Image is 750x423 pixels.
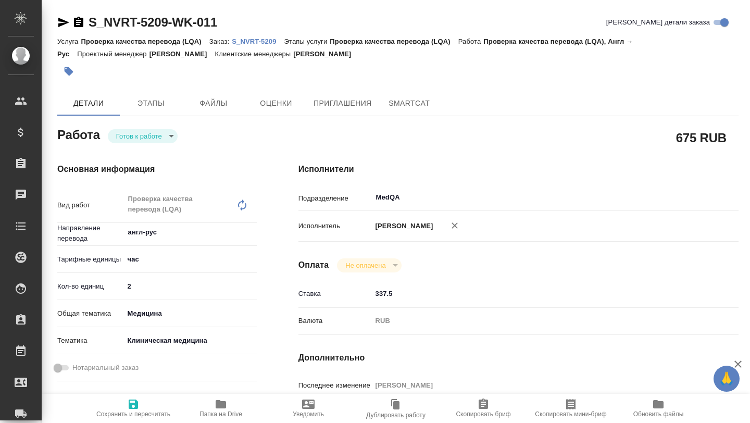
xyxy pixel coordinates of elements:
p: Тематика [57,335,124,346]
button: Скопировать ссылку для ЯМессенджера [57,16,70,29]
button: Папка на Drive [177,394,265,423]
span: Приглашения [314,97,372,110]
p: [PERSON_NAME] [372,221,433,231]
span: Детали [64,97,114,110]
p: Подразделение [298,193,372,204]
p: Проектный менеджер [77,50,149,58]
span: [PERSON_NAME] детали заказа [606,17,710,28]
p: S_NVRT-5209 [232,38,284,45]
p: Тарифные единицы [57,254,124,265]
p: Клиентские менеджеры [215,50,294,58]
p: Заказ: [209,38,232,45]
p: Этапы услуги [284,38,330,45]
div: Клиническая медицина [124,332,257,350]
button: Добавить тэг [57,60,80,83]
p: [PERSON_NAME] [149,50,215,58]
span: Оценки [251,97,301,110]
button: Скопировать бриф [440,394,527,423]
button: Сохранить и пересчитать [90,394,177,423]
div: Медицина [124,305,257,322]
button: Удалить исполнителя [443,214,466,237]
input: ✎ Введи что-нибудь [372,286,702,301]
span: Скопировать бриф [456,410,510,418]
h2: Работа [57,125,100,143]
a: S_NVRT-5209-WK-011 [89,15,217,29]
span: Сохранить и пересчитать [96,410,170,418]
span: Обновить файлы [633,410,684,418]
span: SmartCat [384,97,434,110]
p: [PERSON_NAME] [293,50,359,58]
p: Общая тематика [57,308,124,319]
h4: Оплата [298,259,329,271]
button: Не оплачена [342,261,389,270]
span: Дублировать работу [366,412,426,419]
span: 🙏 [718,368,735,390]
span: Скопировать мини-бриф [535,410,606,418]
a: S_NVRT-5209 [232,36,284,45]
button: Скопировать мини-бриф [527,394,615,423]
button: Скопировать ссылку [72,16,85,29]
button: Open [251,231,253,233]
div: час [124,251,257,268]
span: Файлы [189,97,239,110]
p: Работа [458,38,484,45]
p: Валюта [298,316,372,326]
span: Нотариальный заказ [72,363,139,373]
div: Готов к работе [108,129,178,143]
span: Папка на Drive [199,410,242,418]
p: Направление перевода [57,223,124,244]
p: Последнее изменение [298,380,372,391]
button: Open [696,196,698,198]
p: Проверка качества перевода (LQA) [81,38,209,45]
h4: Дополнительно [298,352,739,364]
p: Услуга [57,38,81,45]
h4: Исполнители [298,163,739,176]
button: Обновить файлы [615,394,702,423]
div: Готов к работе [337,258,401,272]
p: Вид работ [57,200,124,210]
h2: 675 RUB [676,129,727,146]
button: Уведомить [265,394,352,423]
button: Дублировать работу [352,394,440,423]
p: Проверка качества перевода (LQA) [330,38,458,45]
div: RUB [372,312,702,330]
input: ✎ Введи что-нибудь [124,279,257,294]
p: Кол-во единиц [57,281,124,292]
p: Ставка [298,289,372,299]
p: Исполнитель [298,221,372,231]
h4: Основная информация [57,163,257,176]
span: Уведомить [293,410,324,418]
button: Готов к работе [113,132,165,141]
button: 🙏 [714,366,740,392]
input: Пустое поле [372,378,702,393]
span: Этапы [126,97,176,110]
